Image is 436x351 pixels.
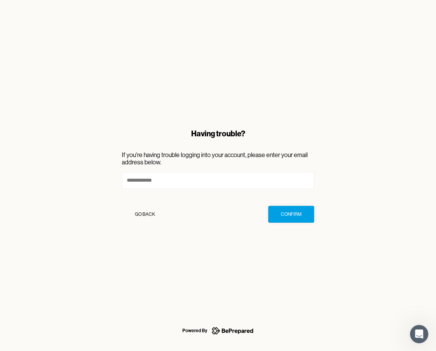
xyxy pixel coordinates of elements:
[122,151,314,166] p: If you're having trouble logging into your account, please enter your email address below.
[122,128,314,139] div: Having trouble?
[122,206,168,223] button: Go Back
[268,206,314,223] button: Confirm
[410,325,428,343] iframe: Intercom live chat
[135,210,155,218] div: Go Back
[182,326,207,335] div: Powered By
[281,210,302,218] div: Confirm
